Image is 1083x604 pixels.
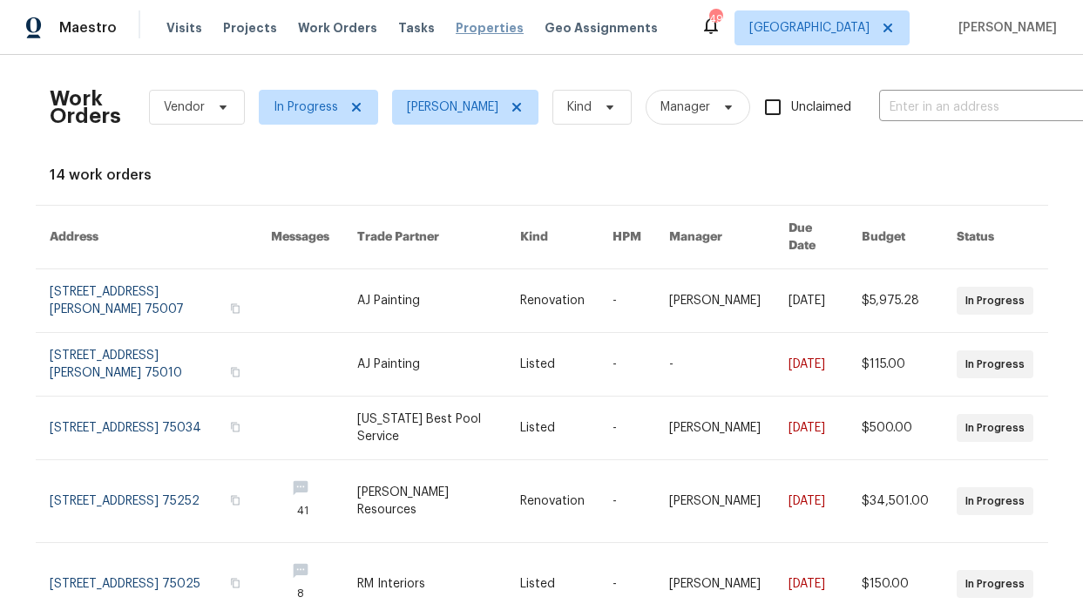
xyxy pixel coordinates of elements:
button: Copy Address [227,301,243,316]
td: [PERSON_NAME] [655,397,775,460]
span: In Progress [274,98,338,116]
td: Listed [506,333,599,397]
td: - [599,333,655,397]
td: Renovation [506,269,599,333]
span: Work Orders [298,19,377,37]
h2: Work Orders [50,90,121,125]
span: Geo Assignments [545,19,658,37]
td: Listed [506,397,599,460]
span: Visits [166,19,202,37]
td: AJ Painting [343,333,506,397]
th: Kind [506,206,599,269]
span: Manager [660,98,710,116]
td: - [599,397,655,460]
td: AJ Painting [343,269,506,333]
th: Trade Partner [343,206,506,269]
td: [US_STATE] Best Pool Service [343,397,506,460]
span: [PERSON_NAME] [951,19,1057,37]
span: Projects [223,19,277,37]
div: 49 [709,10,721,28]
th: Status [943,206,1047,269]
th: HPM [599,206,655,269]
input: Enter in an address [879,94,1053,121]
th: Budget [848,206,943,269]
span: Maestro [59,19,117,37]
span: [GEOGRAPHIC_DATA] [749,19,870,37]
td: - [655,333,775,397]
td: - [599,269,655,333]
span: Kind [567,98,592,116]
td: Renovation [506,460,599,543]
span: Tasks [398,22,435,34]
span: Unclaimed [791,98,851,117]
div: 14 work orders [50,166,1034,184]
span: [PERSON_NAME] [407,98,498,116]
td: [PERSON_NAME] Resources [343,460,506,543]
span: Properties [456,19,524,37]
th: Due Date [775,206,849,269]
button: Copy Address [227,364,243,380]
td: - [599,460,655,543]
button: Copy Address [227,419,243,435]
button: Copy Address [227,575,243,591]
td: [PERSON_NAME] [655,269,775,333]
span: Vendor [164,98,205,116]
th: Address [36,206,257,269]
td: [PERSON_NAME] [655,460,775,543]
th: Manager [655,206,775,269]
th: Messages [257,206,343,269]
button: Copy Address [227,492,243,508]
